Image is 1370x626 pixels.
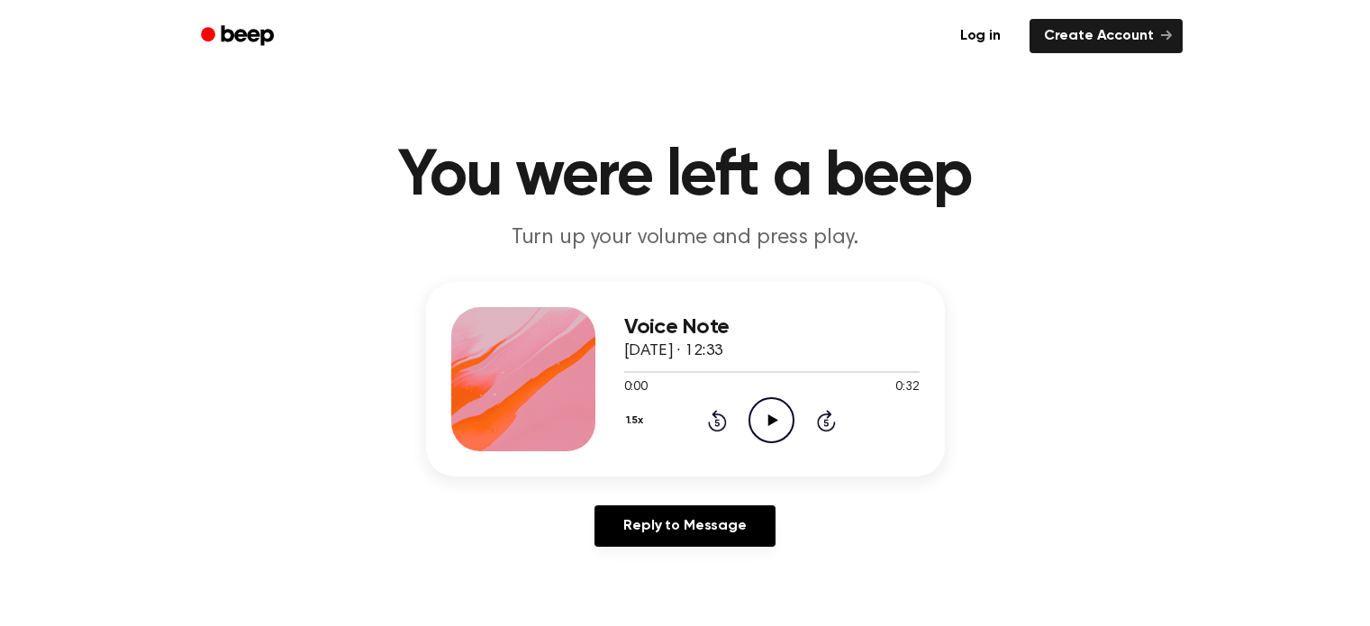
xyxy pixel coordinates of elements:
h1: You were left a beep [224,144,1147,209]
a: Log in [942,15,1019,57]
a: Create Account [1030,19,1183,53]
p: Turn up your volume and press play. [340,223,1031,253]
a: Beep [188,19,290,54]
h3: Voice Note [624,315,920,340]
button: 1.5x [624,405,650,436]
a: Reply to Message [594,505,775,547]
span: [DATE] · 12:33 [624,343,723,359]
span: 0:00 [624,378,648,397]
span: 0:32 [895,378,919,397]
